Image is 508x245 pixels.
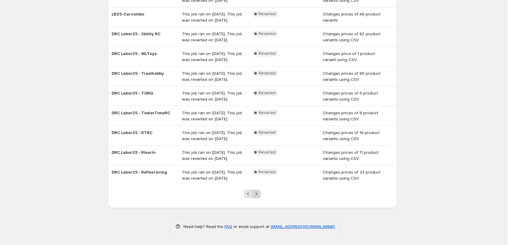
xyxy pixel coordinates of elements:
span: DRC Labor25 - TinkerTimeRC [112,110,170,115]
span: Reverted [259,31,276,36]
span: This job ran on [DATE]. This job was reverted on [DATE]. [182,170,242,181]
button: Previous [244,190,252,198]
span: Reverted [259,130,276,135]
span: DRC Labor25 - TORQ [112,91,153,95]
span: Reverted [259,71,276,76]
span: Changes prices of 86 product variants using CSV [323,71,381,82]
button: Next [252,190,261,198]
span: Changes prices of 49 product variants [323,12,381,22]
span: This job ran on [DATE]. This job was reverted on [DATE]. [182,12,242,22]
span: This job ran on [DATE]. This job was reverted on [DATE]. [182,31,242,42]
span: DRC Labor25 - Rlaarlo [112,150,155,155]
span: This job ran on [DATE]. This job was reverted on [DATE]. [182,130,242,141]
nav: Pagination [244,190,261,198]
span: DRC Labor25 - WLToys [112,51,157,56]
span: LB25-Carcombo [112,12,144,16]
span: This job ran on [DATE]. This job was reverted on [DATE]. [182,91,242,102]
span: Need help? Read the [183,224,224,229]
span: Reverted [259,110,276,115]
span: DRC Labor25 - Xbility RC [112,31,161,36]
span: DRC Labor25 - Reflexracing [112,170,167,174]
span: Changes prices of 19 product variants using CSV [323,130,380,141]
span: Changes prices of 82 product variants using CSV [323,31,381,42]
span: Reverted [259,12,276,16]
span: Reverted [259,91,276,95]
span: Changes prices of 11 product variants using CSV [323,150,379,161]
span: This job ran on [DATE]. This job was reverted on [DATE]. [182,150,242,161]
span: Reverted [259,170,276,174]
span: Changes prices of 6 product variants using CSV [323,91,378,102]
span: DRC Labor25 - RTRC [112,130,153,135]
span: or email support at [232,224,270,229]
span: Reverted [259,150,276,155]
span: Reverted [259,51,276,56]
a: [EMAIL_ADDRESS][DOMAIN_NAME] [270,224,335,229]
a: FAQ [224,224,232,229]
span: DRC Labor25 - Trealhobby [112,71,164,76]
span: Changes price of 1 product variant using CSV [323,51,375,62]
span: This job ran on [DATE]. This job was reverted on [DATE]. [182,51,242,62]
span: This job ran on [DATE]. This job was reverted on [DATE]. [182,71,242,82]
span: Changes prices of 8 product variants using CSV [323,110,378,121]
span: This job ran on [DATE]. This job was reverted on [DATE]. [182,110,242,121]
span: Changes prices of 33 product variants using CSV [323,170,381,181]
